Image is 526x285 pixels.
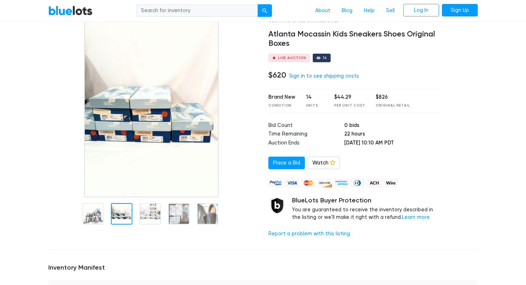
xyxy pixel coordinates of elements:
h5: Inventory Manifest [48,264,478,272]
img: diners_club-c48f30131b33b1bb0e5d0e2dbd43a8bea4cb12cb2961413e2f4250e06c020426.png [351,178,365,187]
img: paypal_credit-80455e56f6e1299e8d57f40c0dcee7b8cd4ae79b9eccbfc37e2480457ba36de9.png [268,178,283,187]
div: You are guaranteed to receive the inventory described in the listing or we'll make it right with ... [292,197,441,221]
div: $44.29 [334,93,365,101]
img: discover-82be18ecfda2d062aad2762c1ca80e2d36a4073d45c9e0ffae68cd515fbd3d32.png [318,178,332,187]
td: [DATE] 10:10 AM PDT [344,139,441,148]
div: $826 [376,93,410,101]
div: 14 [306,93,324,101]
a: Blog [336,4,358,18]
h5: BlueLots Buyer Protection [292,197,441,205]
a: Log In [403,4,439,17]
div: Live Auction [278,56,306,60]
div: Original Retail [376,103,410,108]
img: 62583fcc-4924-4dd2-82e6-c523755aafe3-1755189835.jpg [84,19,219,197]
img: wire-908396882fe19aaaffefbd8e17b12f2f29708bd78693273c0e28e3a24408487f.png [384,178,398,187]
a: Learn more [402,214,430,220]
a: Report a problem with this listing [268,231,350,237]
img: american_express-ae2a9f97a040b4b41f6397f7637041a5861d5f99d0716c09922aba4e24c8547d.png [334,178,349,187]
img: mastercard-42073d1d8d11d6635de4c079ffdb20a4f30a903dc55d1612383a1b395dd17f39.png [301,178,316,187]
a: Help [358,4,380,18]
td: Time Remaining [268,130,344,139]
a: Place a Bid [268,157,305,169]
td: 22 hours [344,130,441,139]
input: Search for inventory [136,4,258,17]
a: About [310,4,336,18]
h4: $620 [268,70,286,80]
td: 0 bids [344,122,441,131]
img: buyer_protection_shield-3b65640a83011c7d3ede35a8e5a80bfdfaa6a97447f0071c1475b91a4b0b3d01.png [268,197,286,215]
td: Bid Count [268,122,344,131]
img: visa-79caf175f036a155110d1892330093d4c38f53c55c9ec9e2c3a54a56571784bb.png [285,178,299,187]
td: Auction Ends [268,139,344,148]
a: BlueLots [48,5,93,16]
a: Watch [308,157,340,169]
div: Brand New [268,93,295,101]
div: 74 [322,56,327,60]
h4: Atlanta Mocassin Kids Sneakers Shoes Original Boxes [268,30,441,48]
img: ach-b7992fed28a4f97f893c574229be66187b9afb3f1a8d16a4691d3d3140a8ab00.png [367,178,381,187]
div: Condition [268,103,295,108]
a: Sign in to see shipping costs [289,73,359,79]
a: Sign Up [442,4,478,17]
a: Sell [380,4,400,18]
div: Per Unit Cost [334,103,365,108]
div: Units [306,103,324,108]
